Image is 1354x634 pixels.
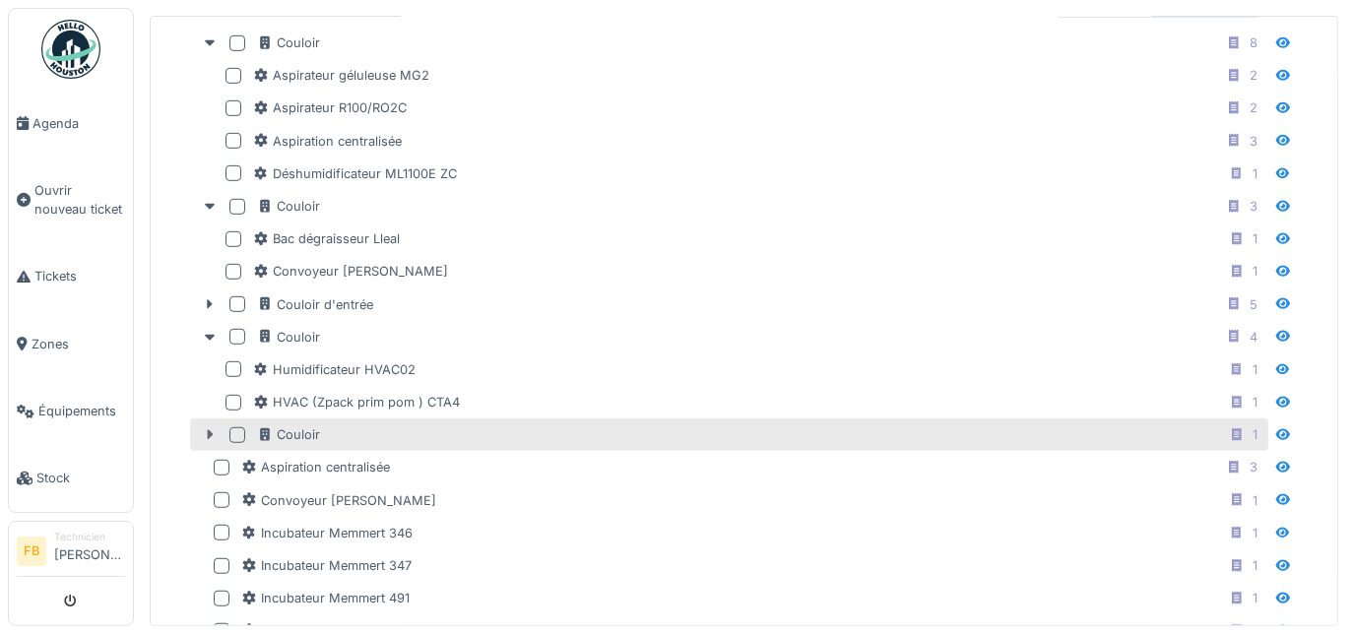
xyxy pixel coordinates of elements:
[1253,229,1257,248] div: 1
[9,378,133,445] a: Équipements
[257,425,320,444] div: Couloir
[257,328,320,347] div: Couloir
[17,530,125,577] a: FB Technicien[PERSON_NAME]
[253,360,416,379] div: Humidificateur HVAC02
[253,66,429,85] div: Aspirateur géluleuse MG2
[54,530,125,544] div: Technicien
[54,530,125,572] li: [PERSON_NAME]
[1253,262,1257,281] div: 1
[1250,33,1257,52] div: 8
[1250,98,1257,117] div: 2
[32,114,125,133] span: Agenda
[253,98,407,117] div: Aspirateur R100/RO2C
[9,90,133,157] a: Agenda
[17,537,46,566] li: FB
[241,524,413,542] div: Incubateur Memmert 346
[41,20,100,79] img: Badge_color-CXgf-gQk.svg
[9,243,133,310] a: Tickets
[253,393,460,412] div: HVAC (Zpack prim pom ) CTA4
[1253,164,1257,183] div: 1
[1253,360,1257,379] div: 1
[9,157,133,243] a: Ouvrir nouveau ticket
[241,458,390,476] div: Aspiration centralisée
[36,469,125,487] span: Stock
[38,402,125,420] span: Équipements
[253,262,448,281] div: Convoyeur [PERSON_NAME]
[1250,197,1257,216] div: 3
[1253,425,1257,444] div: 1
[34,181,125,219] span: Ouvrir nouveau ticket
[1253,491,1257,510] div: 1
[253,164,457,183] div: Déshumidificateur ML1100E ZC
[241,491,436,510] div: Convoyeur [PERSON_NAME]
[34,267,125,285] span: Tickets
[241,556,412,575] div: Incubateur Memmert 347
[9,310,133,377] a: Zones
[1250,132,1257,151] div: 3
[1253,556,1257,575] div: 1
[1250,458,1257,476] div: 3
[257,197,320,216] div: Couloir
[257,295,373,314] div: Couloir d'entrée
[9,445,133,512] a: Stock
[1253,524,1257,542] div: 1
[257,33,320,52] div: Couloir
[241,589,410,607] div: Incubateur Memmert 491
[1253,589,1257,607] div: 1
[1253,393,1257,412] div: 1
[253,132,402,151] div: Aspiration centralisée
[32,335,125,353] span: Zones
[253,229,400,248] div: Bac dégraisseur Lleal
[1250,66,1257,85] div: 2
[1250,295,1257,314] div: 5
[1250,328,1257,347] div: 4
